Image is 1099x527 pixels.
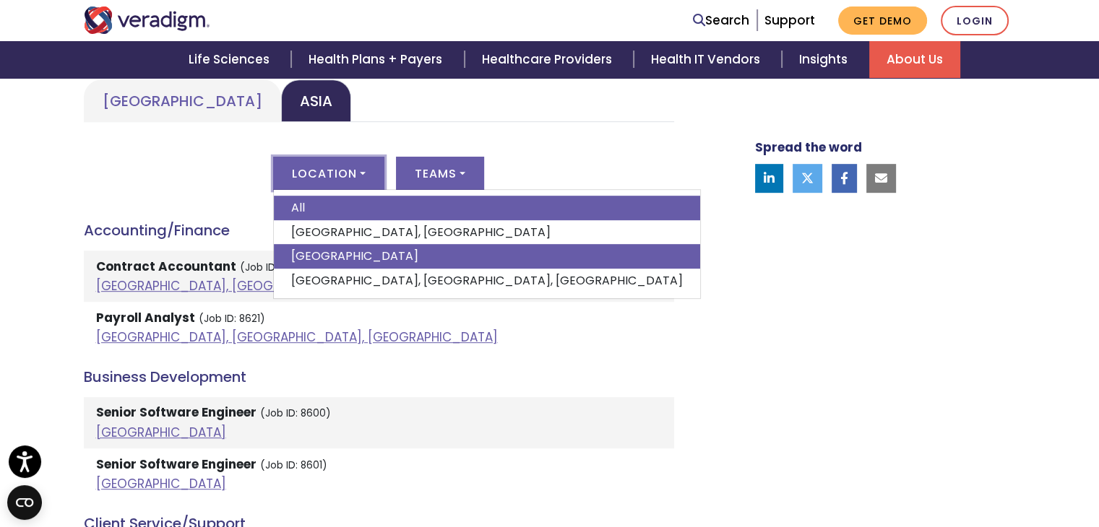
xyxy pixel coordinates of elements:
img: Veradigm logo [84,6,210,34]
a: All [274,196,700,220]
a: [GEOGRAPHIC_DATA] [96,475,226,492]
a: [GEOGRAPHIC_DATA], [GEOGRAPHIC_DATA], [GEOGRAPHIC_DATA] [96,328,498,346]
a: Asia [281,79,351,122]
a: Health IT Vendors [634,41,782,78]
a: Search [693,11,749,30]
a: About Us [869,41,960,78]
a: [GEOGRAPHIC_DATA] [274,244,700,269]
small: (Job ID: 8600) [260,406,331,420]
a: [GEOGRAPHIC_DATA] [84,79,281,122]
strong: Spread the word [755,139,862,156]
small: (Job ID: 8601) [260,458,327,472]
a: Insights [782,41,869,78]
a: Health Plans + Payers [291,41,464,78]
button: Location [273,157,384,190]
h4: Business Development [84,368,674,386]
strong: Payroll Analyst [96,309,195,326]
small: (Job ID: 8829) [240,261,309,274]
a: Healthcare Providers [465,41,634,78]
button: Teams [396,157,484,190]
button: Open CMP widget [7,485,42,520]
strong: Senior Software Engineer [96,456,257,473]
a: Login [941,6,1009,35]
a: Get Demo [838,6,927,35]
h4: Accounting/Finance [84,222,674,239]
small: (Job ID: 8621) [199,312,265,326]
a: Life Sciences [171,41,291,78]
strong: Contract Accountant [96,258,236,275]
a: [GEOGRAPHIC_DATA], [GEOGRAPHIC_DATA], [GEOGRAPHIC_DATA] [274,269,700,293]
a: [GEOGRAPHIC_DATA], [GEOGRAPHIC_DATA] [274,220,700,245]
a: Support [764,12,815,29]
strong: Senior Software Engineer [96,404,257,421]
a: [GEOGRAPHIC_DATA] [96,424,226,441]
a: [GEOGRAPHIC_DATA], [GEOGRAPHIC_DATA], [GEOGRAPHIC_DATA] [96,277,498,295]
